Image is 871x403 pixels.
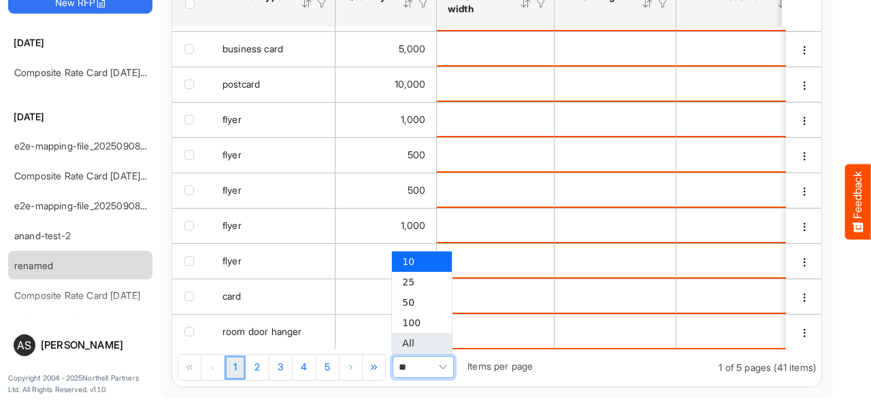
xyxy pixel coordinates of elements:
p: Copyright 2004 - 2025 Northell Partners Ltd. All Rights Reserved. v 1.1.0 [8,372,152,396]
td: is template cell Column Header httpsnorthellcomontologiesmapping-rulesmeasurementhasunitofmeasure [676,137,812,173]
span: (41 items) [774,362,816,373]
span: flyer [223,255,242,266]
div: Go to first page [178,355,201,379]
td: is template cell Column Header httpsnorthellcomontologiesmapping-rulesmeasurementhasfinishsizewidth [437,137,555,173]
td: is template cell Column Header httpsnorthellcomontologiesmapping-rulesmeasurementhasfinishsizeheight [555,243,676,279]
span: flyer [223,149,242,160]
td: is template cell Column Header httpsnorthellcomontologiesmapping-rulesmeasurementhasunitofmeasure [676,314,812,349]
td: 500 is template cell Column Header httpsnorthellcomontologiesmapping-rulesorderhasquantity [335,137,437,173]
div: Go to next page [340,355,363,379]
td: is template cell Column Header httpsnorthellcomontologiesmapping-rulesmeasurementhasunitofmeasure [676,31,812,67]
td: 5000 is template cell Column Header httpsnorthellcomontologiesmapping-rulesorderhasquantity [335,31,437,67]
button: Feedback [845,164,871,239]
h6: [DATE] [8,35,152,50]
td: business card is template cell Column Header product-type [212,31,335,67]
button: dropdownbutton [797,326,812,340]
td: fb40a24c-64e9-4657-a232-14edfba47511 is template cell Column Header [786,31,824,67]
a: Page 1 of 5 Pages [225,355,246,380]
td: 2cc02a9b-5c57-437b-ace5-9070fa9ef2b6 is template cell Column Header [786,67,824,102]
span: 1,000 [401,220,425,231]
a: Page 5 of 5 Pages [316,355,340,380]
td: is template cell Column Header httpsnorthellcomontologiesmapping-rulesmeasurementhasfinishsizeheight [555,208,676,243]
td: is template cell Column Header httpsnorthellcomontologiesmapping-rulesmeasurementhasunitofmeasure [676,102,812,137]
td: a204a167-fae1-49e3-8754-e8422a493d85 is template cell Column Header [786,243,824,279]
td: checkbox [172,67,212,102]
td: checkbox [172,31,212,67]
span: 10,000 [395,78,425,90]
td: checkbox [172,208,212,243]
td: flyer is template cell Column Header product-type [212,243,335,279]
a: Page 4 of 5 Pages [293,355,316,380]
div: [PERSON_NAME] [41,340,147,350]
ul: popup [392,251,452,353]
span: AS [17,340,31,351]
button: dropdownbutton [797,79,812,92]
a: Composite Rate Card [DATE] [14,290,140,301]
td: is template cell Column Header httpsnorthellcomontologiesmapping-rulesmeasurementhasfinishsizeheight [555,173,676,208]
td: 1a919eb2-d628-42aa-8923-06823bb1533a is template cell Column Header [786,137,824,173]
span: Pagerdropdown [393,356,454,378]
td: checkbox [172,279,212,314]
td: card is template cell Column Header product-type [212,279,335,314]
span: 500 [408,184,425,196]
li: 50 [392,292,452,313]
a: renamed [14,260,53,271]
td: 1000 is template cell Column Header httpsnorthellcomontologiesmapping-rulesorderhasquantity [335,102,437,137]
button: dropdownbutton [797,256,812,269]
td: is template cell Column Header httpsnorthellcomontologiesmapping-rulesmeasurementhasfinishsizewidth [437,243,555,279]
a: e2e-mapping-file_20250908_163537 [14,140,174,152]
td: a4e37aad-1041-4905-857d-55b63d569415 is template cell Column Header [786,279,824,314]
td: d8fd4f9b-e5f8-439c-bc14-7105771217ab is template cell Column Header [786,173,824,208]
span: flyer [223,184,242,196]
li: 100 [392,313,452,333]
td: 500 is template cell Column Header httpsnorthellcomontologiesmapping-rulesorderhasquantity [335,173,437,208]
a: Composite Rate Card [DATE]_smaller [14,170,176,181]
h6: [DATE] [8,109,152,124]
td: 965d3478-ab3c-4e60-9a37-6cd1f81d868d is template cell Column Header [786,314,824,349]
a: Page 2 of 5 Pages [246,355,269,380]
button: dropdownbutton [797,185,812,198]
li: 10 [392,251,452,272]
td: checkbox [172,243,212,279]
td: flyer is template cell Column Header product-type [212,102,335,137]
span: card [223,290,242,302]
td: room door hanger is template cell Column Header product-type [212,314,335,349]
td: checkbox [172,314,212,349]
td: is template cell Column Header httpsnorthellcomontologiesmapping-rulesmeasurementhasfinishsizewidth [437,208,555,243]
a: e2e-mapping-file_20250908_161650 [14,200,173,211]
td: is template cell Column Header httpsnorthellcomontologiesmapping-rulesmeasurementhasfinishsizeheight [555,279,676,314]
td: is template cell Column Header httpsnorthellcomontologiesmapping-rulesmeasurementhasfinishsizeheight [555,102,676,137]
td: checkbox [172,137,212,173]
td: is template cell Column Header httpsnorthellcomontologiesmapping-rulesmeasurementhasfinishsizewidth [437,102,555,137]
td: is template cell Column Header httpsnorthellcomontologiesmapping-rulesmeasurementhasfinishsizewidth [437,173,555,208]
span: 1 of 5 pages [719,362,771,373]
a: Page 3 of 5 Pages [269,355,293,380]
td: checkbox [172,102,212,137]
td: is template cell Column Header httpsnorthellcomontologiesmapping-rulesmeasurementhasunitofmeasure [676,173,812,208]
a: Composite Rate Card [DATE] (1) [14,67,152,78]
td: is template cell Column Header httpsnorthellcomontologiesmapping-rulesmeasurementhasfinishsizewidth [437,279,555,314]
button: dropdownbutton [797,114,812,128]
button: dropdownbutton [797,43,812,57]
td: 7a554a1a-d99a-4e06-b3ae-287f57e074b8 is template cell Column Header [786,102,824,137]
td: is template cell Column Header httpsnorthellcomontologiesmapping-rulesmeasurementhasunitofmeasure [676,279,812,314]
td: 2500 is template cell Column Header httpsnorthellcomontologiesmapping-rulesorderhasquantity [335,314,437,349]
div: Go to previous page [201,355,225,379]
td: flyer is template cell Column Header product-type [212,173,335,208]
div: Pager Container [172,349,821,387]
span: room door hanger [223,326,302,337]
span: flyer [223,220,242,231]
td: is template cell Column Header httpsnorthellcomontologiesmapping-rulesmeasurementhasunitofmeasure [676,67,812,102]
a: anand-test-2 [14,230,71,241]
div: Go to last page [363,355,385,379]
button: dropdownbutton [797,220,812,234]
td: is template cell Column Header httpsnorthellcomontologiesmapping-rulesmeasurementhasfinishsizewidth [437,31,555,67]
td: flyer is template cell Column Header product-type [212,208,335,243]
td: is template cell Column Header httpsnorthellcomontologiesmapping-rulesmeasurementhasfinishsizeheight [555,314,676,349]
span: 500 [408,149,425,160]
span: 1,000 [401,113,425,125]
td: is template cell Column Header httpsnorthellcomontologiesmapping-rulesmeasurementhasfinishsizewidth [437,67,555,102]
li: 25 [392,272,452,292]
button: dropdownbutton [797,291,812,304]
span: postcard [223,78,260,90]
